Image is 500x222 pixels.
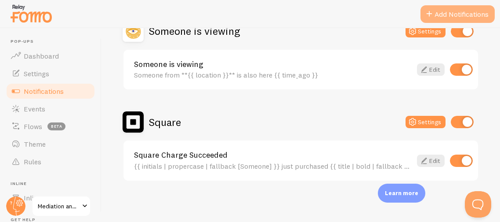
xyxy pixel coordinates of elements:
a: Flows beta [5,118,96,135]
h2: Square [149,115,181,129]
button: Settings [406,116,446,128]
span: Events [24,104,45,113]
span: Notifications [24,87,64,96]
div: Learn more [378,184,425,203]
span: beta [47,122,65,130]
button: Settings [406,25,446,37]
a: Events [5,100,96,118]
img: fomo-relay-logo-orange.svg [9,2,53,25]
span: Inline [24,193,41,202]
a: Theme [5,135,96,153]
div: {{ initials | propercase | fallback [Someone] }} just purchased {{ title | bold | fallback [an or... [134,162,412,170]
a: Square Charge Succeeded [134,151,412,159]
img: Someone is viewing [123,21,144,42]
iframe: To enrich screen reader interactions, please activate Accessibility in Grammarly extension settings [465,191,491,218]
a: Dashboard [5,47,96,65]
span: Dashboard [24,52,59,60]
span: Settings [24,69,49,78]
p: Learn more [385,189,418,197]
span: Pop-ups [11,39,96,44]
a: Edit [417,155,445,167]
div: Someone from **{{ location }}** is also here {{ time_ago }} [134,71,412,79]
a: Mediation and Arbitration Offices of [PERSON_NAME], LLC [32,196,91,217]
a: Someone is viewing [134,60,412,68]
span: Theme [24,140,46,148]
a: Settings [5,65,96,82]
span: Inline [11,181,96,187]
a: Edit [417,63,445,76]
span: Flows [24,122,42,131]
h2: Someone is viewing [149,24,240,38]
a: Rules [5,153,96,170]
span: Rules [24,157,41,166]
img: Square [123,111,144,133]
a: Notifications [5,82,96,100]
span: Mediation and Arbitration Offices of [PERSON_NAME], LLC [38,201,80,211]
a: Inline [5,189,96,207]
